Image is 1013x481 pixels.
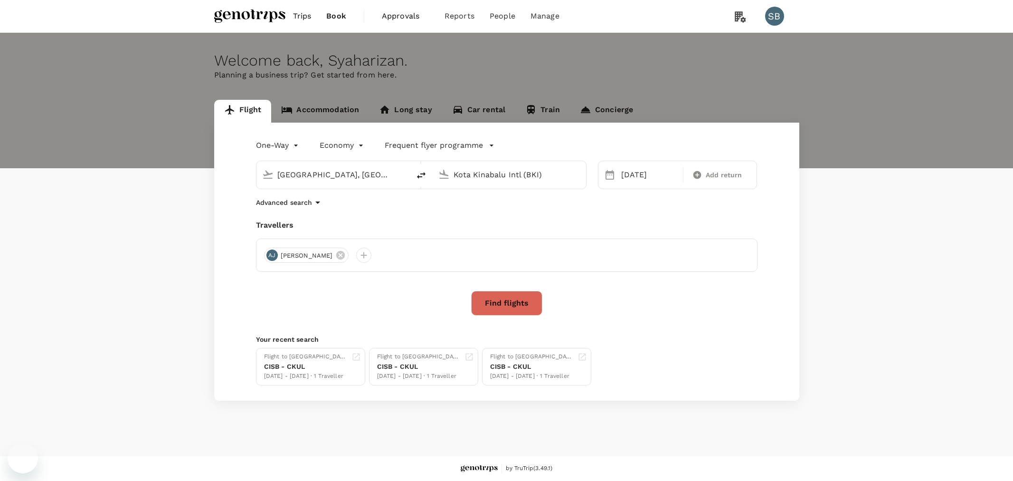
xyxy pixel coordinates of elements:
p: Frequent flyer programme [385,140,483,151]
div: [DATE] - [DATE] · 1 Traveller [490,372,574,381]
a: Accommodation [271,100,369,123]
img: Genotrips - ALL [461,465,498,472]
button: Advanced search [256,197,323,208]
div: AJ[PERSON_NAME] [264,248,349,263]
span: Book [326,10,346,22]
div: Travellers [256,220,757,231]
div: [DATE] - [DATE] · 1 Traveller [264,372,348,381]
a: Car rental [442,100,516,123]
div: SB [765,7,784,26]
button: Open [579,173,581,175]
div: CISB - CKUL [490,362,574,372]
span: People [490,10,515,22]
p: Planning a business trip? Get started from here. [214,69,799,81]
div: [DATE] - [DATE] · 1 Traveller [377,372,461,381]
button: delete [410,164,433,187]
div: CISB - CKUL [264,362,348,372]
span: Reports [445,10,474,22]
span: Manage [530,10,559,22]
div: [DATE] [617,165,681,184]
span: Approvals [382,10,429,22]
a: Concierge [570,100,643,123]
input: Going to [454,167,566,182]
div: Flight to [GEOGRAPHIC_DATA] [377,352,461,362]
span: Add return [706,170,742,180]
input: Depart from [277,167,390,182]
div: CISB - CKUL [377,362,461,372]
div: AJ [266,250,278,261]
button: Frequent flyer programme [385,140,494,151]
div: Flight to [GEOGRAPHIC_DATA] [264,352,348,362]
img: Genotrips - ALL [214,6,285,27]
span: Trips [293,10,312,22]
div: Economy [320,138,366,153]
a: Flight [214,100,272,123]
div: Flight to [GEOGRAPHIC_DATA] [490,352,574,362]
button: Open [403,173,405,175]
div: Welcome back , Syaharizan . [214,52,799,69]
a: Long stay [369,100,442,123]
div: One-Way [256,138,301,153]
span: [PERSON_NAME] [275,251,339,260]
span: by TruTrip ( 3.49.1 ) [506,464,553,473]
button: Find flights [471,291,542,316]
a: Train [515,100,570,123]
p: Your recent search [256,335,757,344]
p: Advanced search [256,198,312,207]
iframe: Button to launch messaging window [8,443,38,473]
